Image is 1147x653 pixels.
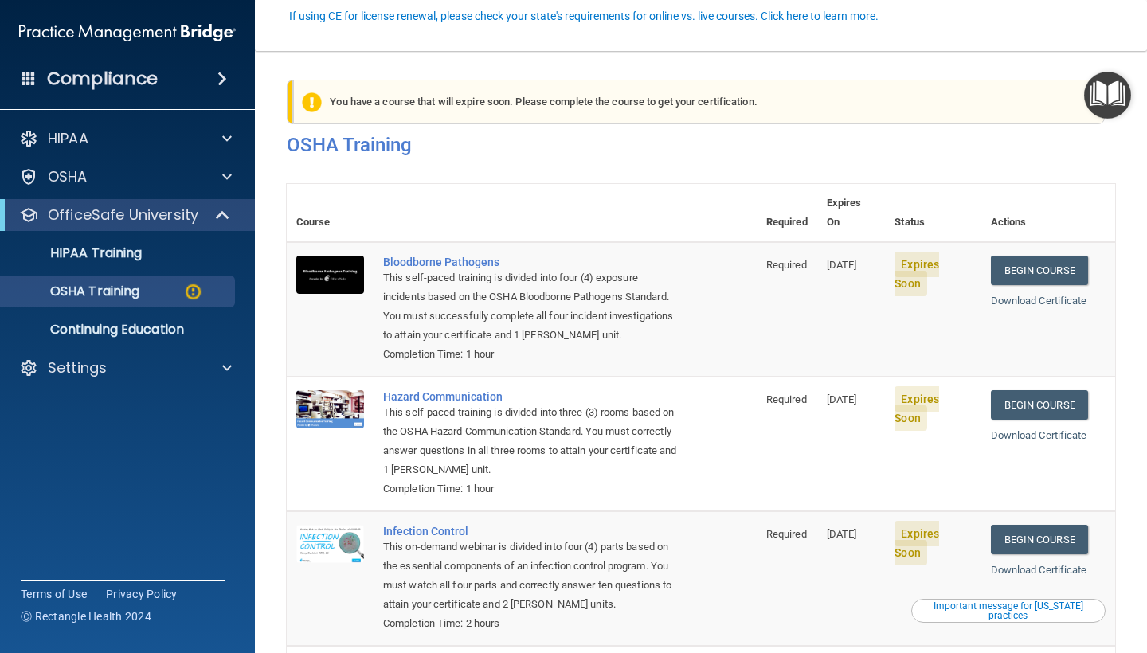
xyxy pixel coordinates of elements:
[10,245,142,261] p: HIPAA Training
[827,528,857,540] span: [DATE]
[383,345,677,364] div: Completion Time: 1 hour
[383,268,677,345] div: This self-paced training is divided into four (4) exposure incidents based on the OSHA Bloodborne...
[895,386,939,431] span: Expires Soon
[827,259,857,271] span: [DATE]
[19,358,232,377] a: Settings
[991,429,1087,441] a: Download Certificate
[19,129,232,148] a: HIPAA
[287,8,881,24] button: If using CE for license renewal, please check your state's requirements for online vs. live cours...
[383,614,677,633] div: Completion Time: 2 hours
[911,599,1106,623] button: Read this if you are a dental practitioner in the state of CA
[766,259,807,271] span: Required
[383,538,677,614] div: This on-demand webinar is divided into four (4) parts based on the essential components of an inf...
[19,205,231,225] a: OfficeSafe University
[991,256,1088,285] a: Begin Course
[991,390,1088,420] a: Begin Course
[383,403,677,479] div: This self-paced training is divided into three (3) rooms based on the OSHA Hazard Communication S...
[48,167,88,186] p: OSHA
[10,283,139,299] p: OSHA Training
[302,92,322,112] img: exclamation-circle-solid-warning.7ed2984d.png
[885,184,981,242] th: Status
[10,322,228,338] p: Continuing Education
[48,205,198,225] p: OfficeSafe University
[48,358,107,377] p: Settings
[383,525,677,538] a: Infection Control
[383,479,677,499] div: Completion Time: 1 hour
[981,184,1115,242] th: Actions
[383,256,677,268] a: Bloodborne Pathogens
[895,252,939,296] span: Expires Soon
[766,528,807,540] span: Required
[757,184,817,242] th: Required
[991,295,1087,307] a: Download Certificate
[914,601,1103,620] div: Important message for [US_STATE] practices
[991,525,1088,554] a: Begin Course
[817,184,886,242] th: Expires On
[21,586,87,602] a: Terms of Use
[1084,72,1131,119] button: Open Resource Center
[895,521,939,565] span: Expires Soon
[287,134,1115,156] h4: OSHA Training
[766,393,807,405] span: Required
[289,10,879,22] div: If using CE for license renewal, please check your state's requirements for online vs. live cours...
[183,282,203,302] img: warning-circle.0cc9ac19.png
[48,129,88,148] p: HIPAA
[47,68,158,90] h4: Compliance
[991,564,1087,576] a: Download Certificate
[106,586,178,602] a: Privacy Policy
[827,393,857,405] span: [DATE]
[19,17,236,49] img: PMB logo
[21,608,151,624] span: Ⓒ Rectangle Health 2024
[19,167,232,186] a: OSHA
[287,184,374,242] th: Course
[293,80,1105,124] div: You have a course that will expire soon. Please complete the course to get your certification.
[383,390,677,403] a: Hazard Communication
